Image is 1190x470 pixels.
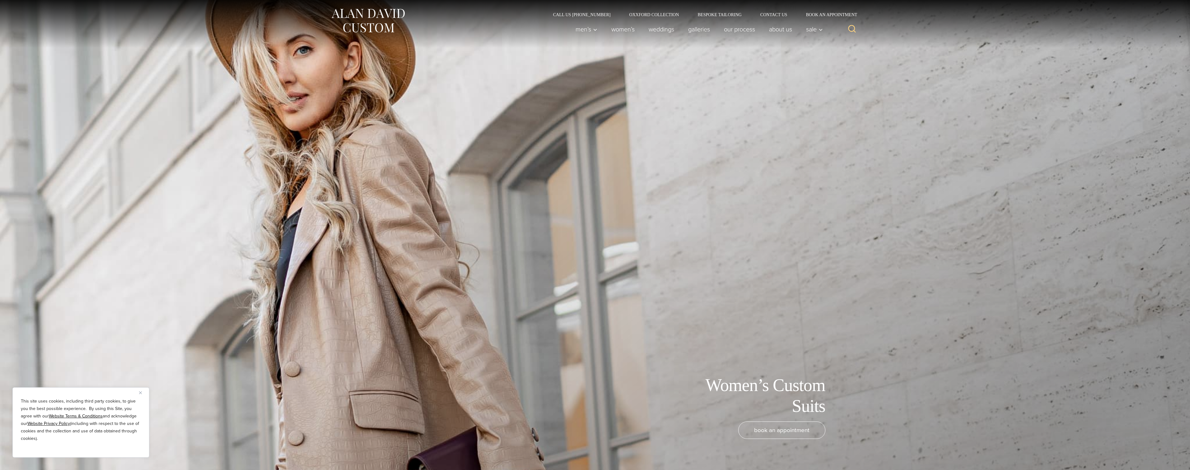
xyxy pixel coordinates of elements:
h1: Women’s Custom Suits [685,375,825,417]
a: Women’s [604,23,642,35]
a: Bespoke Tailoring [688,12,751,17]
nav: Primary Navigation [568,23,826,35]
a: Call Us [PHONE_NUMBER] [544,12,620,17]
img: Alan David Custom [331,7,405,35]
span: Sale [806,26,823,32]
nav: Secondary Navigation [544,12,860,17]
a: Book an Appointment [796,12,859,17]
button: Close [139,389,147,396]
span: book an appointment [754,426,810,435]
a: Oxxford Collection [620,12,688,17]
button: View Search Form [845,22,860,37]
a: About Us [762,23,799,35]
a: Website Terms & Conditions [49,413,103,419]
span: Men’s [576,26,597,32]
a: book an appointment [738,422,825,439]
p: This site uses cookies, including third party cookies, to give you the best possible experience. ... [21,398,141,442]
a: weddings [642,23,681,35]
a: Website Privacy Policy [27,420,70,427]
iframe: Opens a widget where you can chat to one of our agents [1150,451,1184,467]
a: Galleries [681,23,717,35]
img: Close [139,391,142,394]
a: Our Process [717,23,762,35]
a: Contact Us [751,12,797,17]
